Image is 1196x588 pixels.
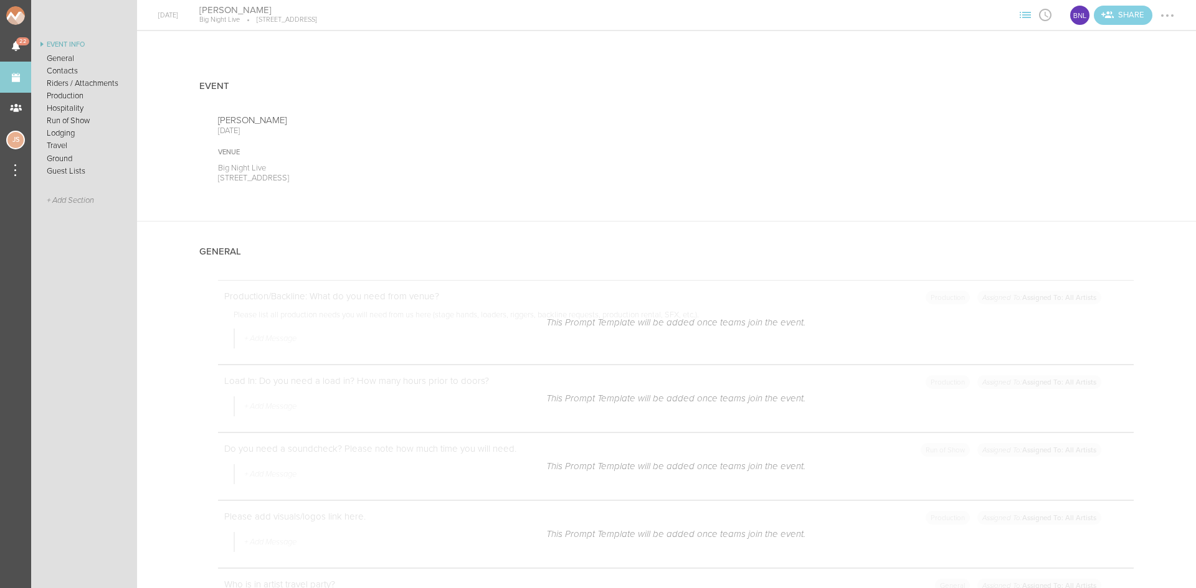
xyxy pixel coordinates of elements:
p: Big Night Live [199,16,240,24]
p: [DATE] [218,126,648,136]
span: View Sections [1015,11,1035,18]
div: Jessica Smith [6,131,25,149]
h4: [PERSON_NAME] [199,4,317,16]
img: NOMAD [6,6,77,25]
div: Share [1094,6,1152,25]
div: Big Night Live [1069,4,1091,26]
a: Invite teams to the Event [1094,6,1152,25]
p: [PERSON_NAME] [218,114,648,126]
div: Venue [218,148,648,157]
a: General [31,52,137,65]
a: Travel [31,139,137,152]
a: Event Info [31,37,137,52]
span: View Itinerary [1035,11,1055,18]
h4: Event [199,81,229,91]
a: Guest Lists [31,165,137,177]
a: Ground [31,152,137,165]
div: BNL [1069,4,1091,26]
p: [STREET_ADDRESS] [240,16,317,24]
a: Lodging [31,127,137,139]
a: Contacts [31,65,137,77]
p: Big Night Live [218,163,648,173]
p: [STREET_ADDRESS] [218,173,648,183]
a: Run of Show [31,114,137,127]
a: Riders / Attachments [31,77,137,90]
span: + Add Section [47,196,94,205]
span: 22 [16,37,29,45]
a: Hospitality [31,102,137,114]
h4: General [199,246,241,257]
a: Production [31,90,137,102]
